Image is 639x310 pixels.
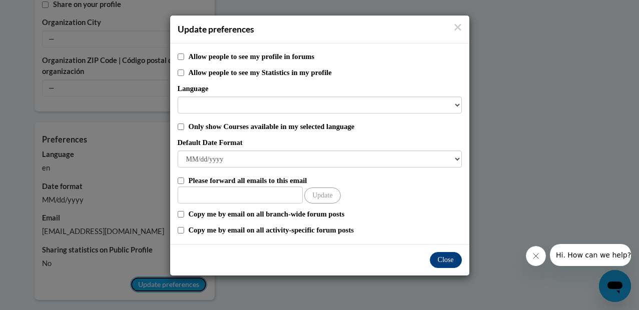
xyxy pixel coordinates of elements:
label: Please forward all emails to this email [189,175,462,186]
label: Only show Courses available in my selected language [189,121,462,132]
iframe: Close message [526,246,546,266]
input: Other Email [178,186,303,203]
iframe: Message from company [550,244,631,266]
label: Copy me by email on all branch-wide forum posts [189,208,462,219]
label: Default Date Format [178,137,462,148]
label: Copy me by email on all activity-specific forum posts [189,224,462,235]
